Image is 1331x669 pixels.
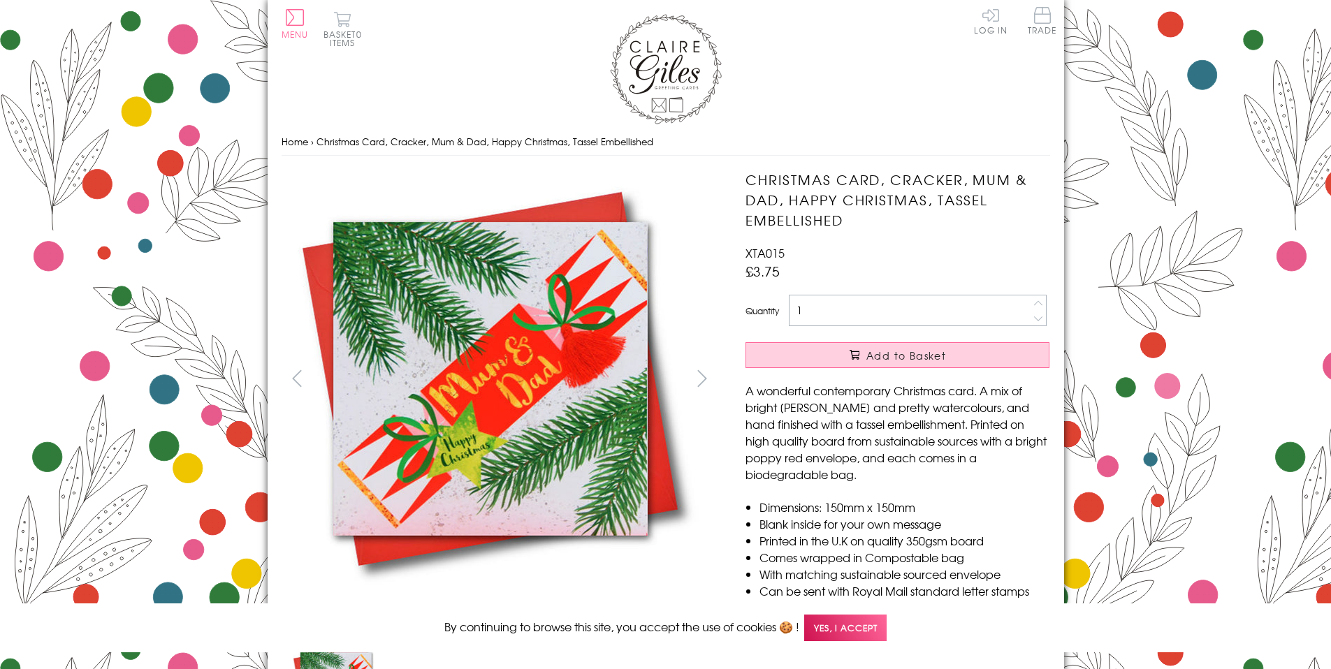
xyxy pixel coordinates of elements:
li: With matching sustainable sourced envelope [759,566,1049,582]
a: Log In [974,7,1008,34]
span: Christmas Card, Cracker, Mum & Dad, Happy Christmas, Tassel Embellished [317,135,653,148]
li: Comes wrapped in Compostable bag [759,549,1049,566]
button: Basket0 items [323,11,362,47]
label: Quantity [745,304,779,317]
button: next [686,362,718,394]
li: Blank inside for your own message [759,515,1049,532]
a: Trade [1028,7,1057,37]
button: Menu [282,9,309,38]
li: Printed in the U.K on quality 350gsm board [759,532,1049,549]
li: Dimensions: 150mm x 150mm [759,499,1049,515]
button: Add to Basket [745,342,1049,368]
span: Yes, I accept [804,615,887,642]
span: XTA015 [745,244,785,261]
span: Add to Basket [866,348,946,362]
button: prev [282,362,313,394]
img: Christmas Card, Cracker, Mum & Dad, Happy Christmas, Tassel Embellished [281,170,700,588]
img: Claire Giles Greetings Cards [610,14,722,124]
a: Home [282,135,308,148]
nav: breadcrumbs [282,128,1050,156]
p: A wonderful contemporary Christmas card. A mix of bright [PERSON_NAME] and pretty watercolours, a... [745,382,1049,483]
span: › [311,135,314,148]
span: Menu [282,28,309,41]
img: Christmas Card, Cracker, Mum & Dad, Happy Christmas, Tassel Embellished [718,170,1137,589]
span: Trade [1028,7,1057,34]
h1: Christmas Card, Cracker, Mum & Dad, Happy Christmas, Tassel Embellished [745,170,1049,230]
li: Can be sent with Royal Mail standard letter stamps [759,582,1049,599]
span: 0 items [330,28,362,49]
span: £3.75 [745,261,780,281]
